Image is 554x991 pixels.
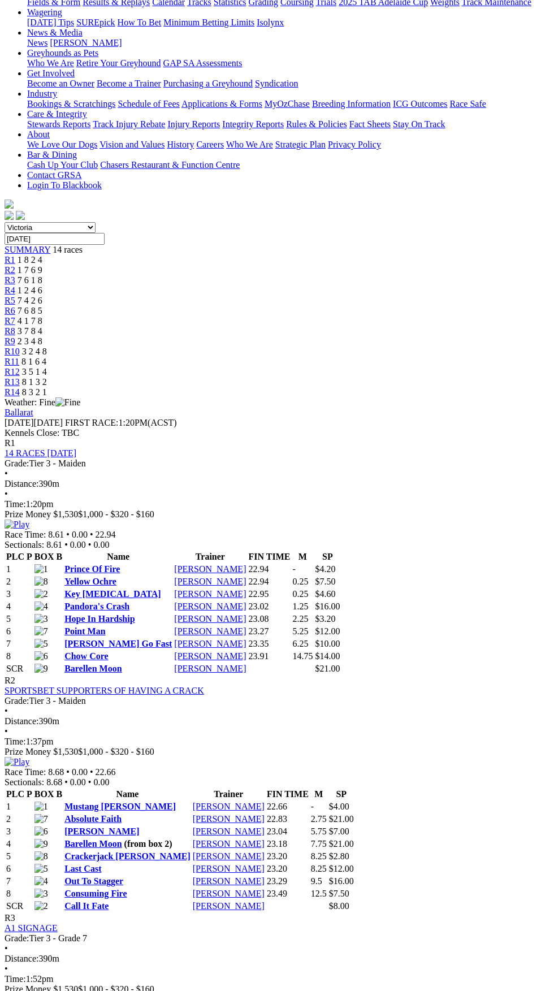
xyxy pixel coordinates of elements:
th: M [310,789,327,800]
span: Time: [5,737,26,746]
span: Weather: Fine [5,397,80,407]
text: 7.75 [311,839,327,849]
span: • [64,540,68,549]
text: 0.25 [292,577,308,586]
a: Chasers Restaurant & Function Centre [100,160,240,170]
a: SUREpick [76,18,115,27]
span: 7 4 2 6 [18,296,42,305]
a: Call It Fate [64,901,109,911]
a: Privacy Policy [328,140,381,149]
a: [PERSON_NAME] [50,38,122,47]
span: 8.61 [48,530,64,539]
text: 2.25 [292,614,308,624]
td: 23.04 [266,826,309,837]
span: [DATE] [5,418,63,427]
text: 0.25 [292,589,308,599]
a: [PERSON_NAME] [193,814,265,824]
span: R14 [5,387,20,397]
a: Fact Sheets [349,119,391,129]
a: [PERSON_NAME] [174,564,246,574]
a: Care & Integrity [27,109,87,119]
td: 2 [6,576,33,587]
span: $4.20 [315,564,335,574]
a: R8 [5,326,15,336]
div: Industry [27,99,549,109]
span: R12 [5,367,20,377]
span: 2 3 4 8 [18,336,42,346]
a: Isolynx [257,18,284,27]
a: Barellen Moon [64,839,122,849]
th: SP [328,789,354,800]
th: M [292,551,313,562]
span: R13 [5,377,20,387]
div: Kennels Close: TBC [5,428,549,438]
img: Play [5,520,29,530]
span: R4 [5,285,15,295]
div: About [27,140,549,150]
a: [PERSON_NAME] [174,651,246,661]
span: PLC [6,789,24,799]
a: [PERSON_NAME] [174,626,246,636]
a: R1 [5,255,15,265]
a: Hope In Hardship [64,614,135,624]
td: 5 [6,851,33,862]
span: SUMMARY [5,245,50,254]
th: SP [314,551,340,562]
span: Sectionals: [5,777,44,787]
span: 8 1 6 4 [21,357,46,366]
div: 1:37pm [5,737,549,747]
span: $1,000 - $320 - $160 [78,747,154,756]
a: Stay On Track [393,119,445,129]
img: 2 [34,589,48,599]
span: $14.00 [315,651,340,661]
a: Bar & Dining [27,150,77,159]
a: R11 [5,357,19,366]
span: 0.00 [93,540,109,549]
a: Stewards Reports [27,119,90,129]
span: 8 1 3 2 [22,377,47,387]
span: 8 3 2 1 [22,387,47,397]
img: 2 [34,901,48,911]
span: • [64,777,68,787]
span: $7.50 [315,577,335,586]
a: Greyhounds as Pets [27,48,98,58]
a: Become a Trainer [97,79,161,88]
a: Barellen Moon [64,664,122,673]
span: • [88,540,92,549]
a: [PERSON_NAME] [193,864,265,873]
a: Mustang [PERSON_NAME] [64,802,176,811]
a: How To Bet [118,18,162,27]
th: Trainer [192,789,265,800]
td: 3 [6,588,33,600]
th: FIN TIME [266,789,309,800]
span: 0.00 [72,767,88,777]
div: News & Media [27,38,549,48]
a: Wagering [27,7,62,17]
a: [PERSON_NAME] [174,614,246,624]
span: $1,000 - $320 - $160 [78,509,154,519]
td: 2 [6,813,33,825]
img: 5 [34,864,48,874]
a: Consuming Fire [64,889,127,898]
td: 23.02 [248,601,291,612]
td: 22.94 [248,564,291,575]
span: R1 [5,438,15,448]
a: Syndication [255,79,298,88]
td: 22.94 [248,576,291,587]
a: [PERSON_NAME] [174,639,246,648]
a: Schedule of Fees [118,99,179,109]
img: Fine [55,397,80,408]
span: P [27,552,32,561]
td: 23.91 [248,651,291,662]
a: Careers [196,140,224,149]
a: R9 [5,336,15,346]
span: $10.00 [315,639,340,648]
img: 1 [34,802,48,812]
div: Tier 3 - Maiden [5,696,549,706]
span: • [5,706,8,716]
a: R2 [5,265,15,275]
div: Wagering [27,18,549,28]
a: About [27,129,50,139]
td: 4 [6,601,33,612]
